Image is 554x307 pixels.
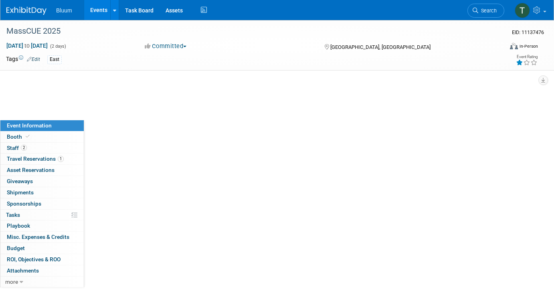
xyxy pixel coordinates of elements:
[0,277,84,287] a: more
[478,8,497,14] span: Search
[26,134,30,139] i: Booth reservation complete
[7,256,61,263] span: ROI, Objectives & ROO
[21,145,27,151] span: 2
[515,3,530,18] img: Taylor Bradley
[7,145,27,151] span: Staff
[27,57,40,62] a: Edit
[0,187,84,198] a: Shipments
[330,44,431,50] span: [GEOGRAPHIC_DATA], [GEOGRAPHIC_DATA]
[49,44,66,49] span: (2 days)
[510,43,518,49] img: Format-Inperson.png
[7,200,41,207] span: Sponsorships
[23,42,31,49] span: to
[7,222,30,229] span: Playbook
[459,42,538,54] div: Event Format
[516,55,538,59] div: Event Rating
[7,234,69,240] span: Misc. Expenses & Credits
[0,265,84,276] a: Attachments
[0,153,84,164] a: Travel Reservations1
[0,143,84,153] a: Staff2
[7,122,52,129] span: Event Information
[5,279,18,285] span: more
[0,165,84,176] a: Asset Reservations
[7,267,39,274] span: Attachments
[0,120,84,131] a: Event Information
[6,55,40,64] td: Tags
[7,178,33,184] span: Giveaways
[519,43,538,49] div: In-Person
[7,156,64,162] span: Travel Reservations
[7,189,34,196] span: Shipments
[0,210,84,220] a: Tasks
[0,198,84,209] a: Sponsorships
[0,220,84,231] a: Playbook
[7,245,25,251] span: Budget
[0,176,84,187] a: Giveaways
[56,7,72,14] span: Bluum
[6,42,48,49] span: [DATE] [DATE]
[7,167,55,173] span: Asset Reservations
[0,232,84,242] a: Misc. Expenses & Credits
[142,42,190,50] button: Committed
[0,243,84,254] a: Budget
[0,254,84,265] a: ROI, Objectives & ROO
[47,55,62,64] div: East
[467,4,504,18] a: Search
[7,133,31,140] span: Booth
[6,212,20,218] span: Tasks
[6,7,47,15] img: ExhibitDay
[4,24,493,38] div: MassCUE 2025
[0,131,84,142] a: Booth
[512,29,544,35] span: Event ID: 11137476
[58,156,64,162] span: 1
